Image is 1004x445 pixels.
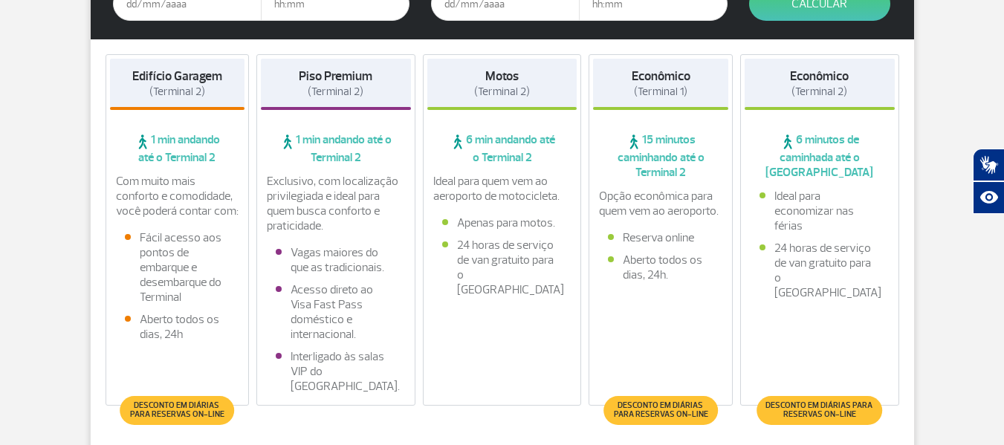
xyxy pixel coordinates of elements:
[149,85,205,99] span: (Terminal 2)
[745,132,895,180] span: 6 minutos de caminhada até o [GEOGRAPHIC_DATA]
[474,85,530,99] span: (Terminal 2)
[276,245,396,275] li: Vagas maiores do que as tradicionais.
[299,68,372,84] strong: Piso Premium
[608,230,713,245] li: Reserva online
[433,174,571,204] p: Ideal para quem vem ao aeroporto de motocicleta.
[116,174,239,218] p: Com muito mais conforto e comodidade, você poderá contar com:
[442,238,563,297] li: 24 horas de serviço de van gratuito para o [GEOGRAPHIC_DATA]
[611,401,710,419] span: Desconto em diárias para reservas on-line
[276,349,396,394] li: Interligado às salas VIP do [GEOGRAPHIC_DATA].
[110,132,245,165] span: 1 min andando até o Terminal 2
[442,215,563,230] li: Apenas para motos.
[261,132,411,165] span: 1 min andando até o Terminal 2
[608,253,713,282] li: Aberto todos os dias, 24h.
[791,85,847,99] span: (Terminal 2)
[973,181,1004,214] button: Abrir recursos assistivos.
[764,401,875,419] span: Desconto em diárias para reservas on-line
[760,189,880,233] li: Ideal para economizar nas férias
[125,230,230,305] li: Fácil acesso aos pontos de embarque e desembarque do Terminal
[132,68,222,84] strong: Edifício Garagem
[973,149,1004,214] div: Plugin de acessibilidade da Hand Talk.
[634,85,687,99] span: (Terminal 1)
[790,68,849,84] strong: Econômico
[308,85,363,99] span: (Terminal 2)
[276,282,396,342] li: Acesso direto ao Visa Fast Pass doméstico e internacional.
[599,189,722,218] p: Opção econômica para quem vem ao aeroporto.
[485,68,519,84] strong: Motos
[760,241,880,300] li: 24 horas de serviço de van gratuito para o [GEOGRAPHIC_DATA]
[128,401,227,419] span: Desconto em diárias para reservas on-line
[125,312,230,342] li: Aberto todos os dias, 24h
[632,68,690,84] strong: Econômico
[267,174,405,233] p: Exclusivo, com localização privilegiada e ideal para quem busca conforto e praticidade.
[427,132,577,165] span: 6 min andando até o Terminal 2
[973,149,1004,181] button: Abrir tradutor de língua de sinais.
[593,132,728,180] span: 15 minutos caminhando até o Terminal 2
